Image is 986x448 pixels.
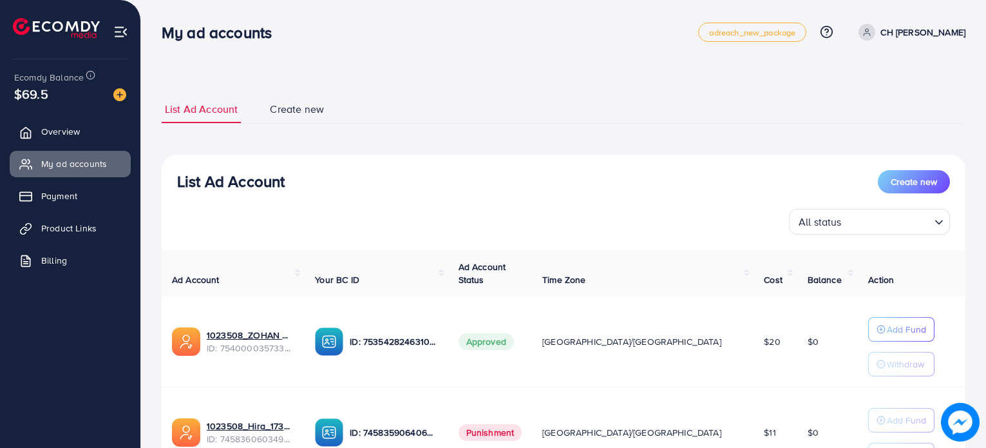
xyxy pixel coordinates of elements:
button: Create new [878,170,950,193]
span: Cost [764,273,782,286]
p: CH [PERSON_NAME] [880,24,965,40]
span: adreach_new_package [709,28,795,37]
a: My ad accounts [10,151,131,177]
span: Billing [41,254,67,267]
p: ID: 7458359064066588689 [350,425,437,440]
button: Add Fund [868,317,934,342]
h3: My ad accounts [162,23,282,42]
span: Balance [808,273,842,286]
a: 1023508_ZOHAN MAIRAJ_1755543542948 [207,329,294,342]
img: logo [13,18,100,38]
span: Your BC ID [315,273,359,286]
span: Create new [270,102,324,117]
span: Action [868,273,894,286]
img: image [941,403,980,442]
span: Ad Account Status [459,260,506,286]
span: Overview [41,125,80,138]
button: Add Fund [868,408,934,433]
input: Search for option [846,210,929,231]
span: List Ad Account [165,102,238,117]
span: $20 [764,335,780,348]
img: image [113,88,126,101]
span: Ecomdy Balance [14,71,84,84]
img: ic-ba-acc.ded83a64.svg [315,327,343,356]
a: Product Links [10,215,131,241]
span: All status [796,213,844,231]
span: $0 [808,426,819,439]
span: Punishment [459,424,522,441]
div: <span class='underline'>1023508_Hira_1736534912500</span></br>7458360603498184705 [207,420,294,446]
img: ic-ads-acc.e4c84228.svg [172,327,200,356]
a: CH [PERSON_NAME] [853,24,965,41]
button: Withdraw [868,352,934,376]
span: ID: 7540000357339004936 [207,342,294,355]
a: adreach_new_package [698,23,806,42]
img: menu [113,24,128,39]
span: $69.5 [14,84,48,103]
p: ID: 7535428246310289424 [350,334,437,349]
h3: List Ad Account [177,172,285,191]
img: ic-ba-acc.ded83a64.svg [315,418,343,447]
a: Billing [10,248,131,273]
p: Withdraw [887,356,924,372]
span: [GEOGRAPHIC_DATA]/[GEOGRAPHIC_DATA] [542,426,721,439]
div: <span class='underline'>1023508_ZOHAN MAIRAJ_1755543542948</span></br>7540000357339004936 [207,329,294,355]
p: Add Fund [887,322,926,337]
span: Product Links [41,222,97,235]
a: 1023508_Hira_1736534912500 [207,420,294,433]
span: [GEOGRAPHIC_DATA]/[GEOGRAPHIC_DATA] [542,335,721,348]
span: Payment [41,190,77,202]
span: Approved [459,333,514,350]
span: ID: 7458360603498184705 [207,433,294,445]
p: Add Fund [887,413,926,428]
div: Search for option [789,209,950,235]
span: Time Zone [542,273,585,286]
span: Create new [891,175,937,188]
span: $0 [808,335,819,348]
span: $11 [764,426,775,439]
span: Ad Account [172,273,220,286]
span: My ad accounts [41,157,107,170]
a: Payment [10,183,131,209]
img: ic-ads-acc.e4c84228.svg [172,418,200,447]
a: Overview [10,119,131,144]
